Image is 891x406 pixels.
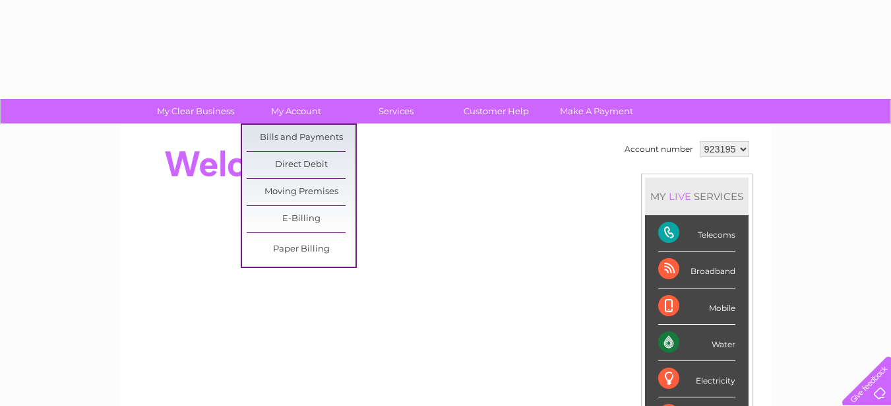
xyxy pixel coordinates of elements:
div: Water [658,325,735,361]
div: Telecoms [658,215,735,252]
td: Account number [621,138,696,160]
a: Services [342,99,450,123]
div: Broadband [658,252,735,288]
div: Electricity [658,361,735,397]
a: Customer Help [442,99,551,123]
a: E-Billing [247,206,355,232]
a: Paper Billing [247,236,355,263]
a: My Clear Business [141,99,250,123]
div: LIVE [666,190,694,203]
div: Mobile [658,288,735,325]
a: Bills and Payments [247,125,355,151]
div: MY SERVICES [645,178,749,215]
a: Direct Debit [247,152,355,178]
a: My Account [241,99,350,123]
a: Make A Payment [542,99,651,123]
a: Moving Premises [247,179,355,205]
